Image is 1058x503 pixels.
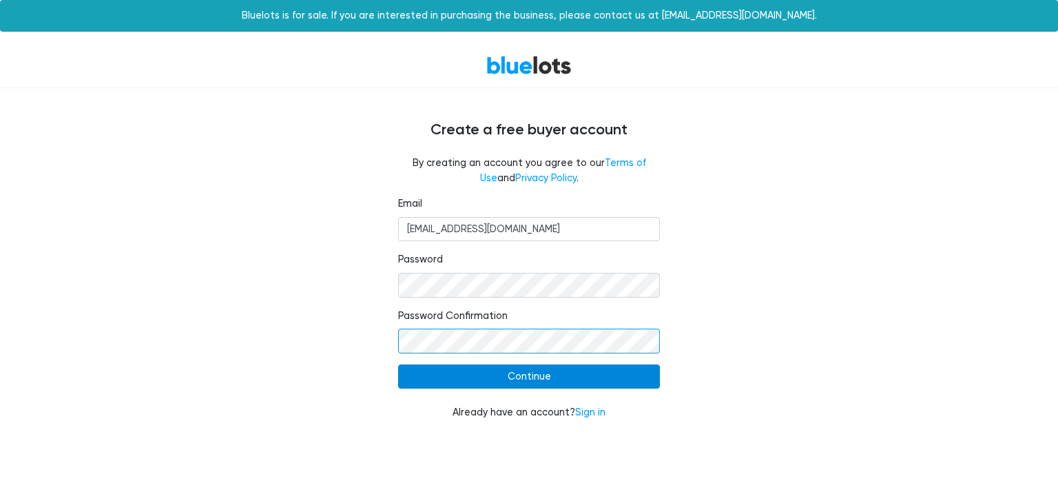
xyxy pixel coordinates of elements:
label: Password [398,252,443,267]
div: Already have an account? [398,405,660,420]
h4: Create a free buyer account [116,121,942,139]
a: Privacy Policy [515,172,577,184]
input: Email [398,217,660,242]
a: Terms of Use [480,157,646,184]
label: Password Confirmation [398,309,508,324]
a: Sign in [575,407,605,418]
a: BlueLots [486,55,572,75]
fieldset: By creating an account you agree to our and . [398,156,660,185]
input: Continue [398,365,660,389]
label: Email [398,196,422,212]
